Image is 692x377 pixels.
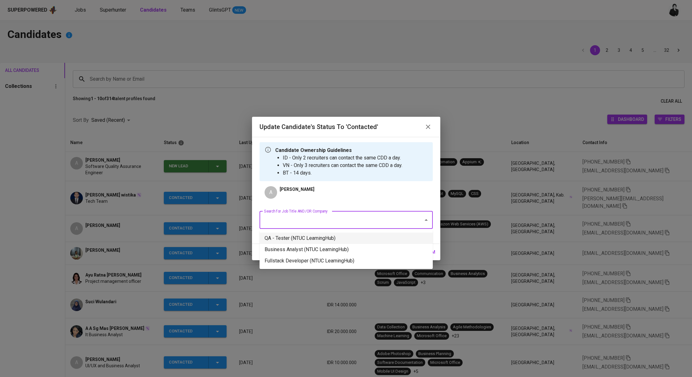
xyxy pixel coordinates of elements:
[275,147,402,154] p: Candidate Ownership Guidelines
[283,162,402,169] li: VN - Only 3 recruiters can contact the same CDD a day.
[283,169,402,177] li: BT - 14 days.
[260,255,433,267] li: Fullstack Developer (NTUC LearningHub)
[280,186,314,192] p: [PERSON_NAME]
[260,122,378,132] h6: Update Candidate's Status to 'Contacted'
[283,154,402,162] li: ID - Only 2 recruiters can contact the same CDD a day.
[260,233,433,244] li: QA - Tester (NTUC LearningHub)
[265,186,277,199] div: A
[422,216,431,224] button: Close
[260,244,433,255] li: Business Analyst (NTUC LearningHub)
